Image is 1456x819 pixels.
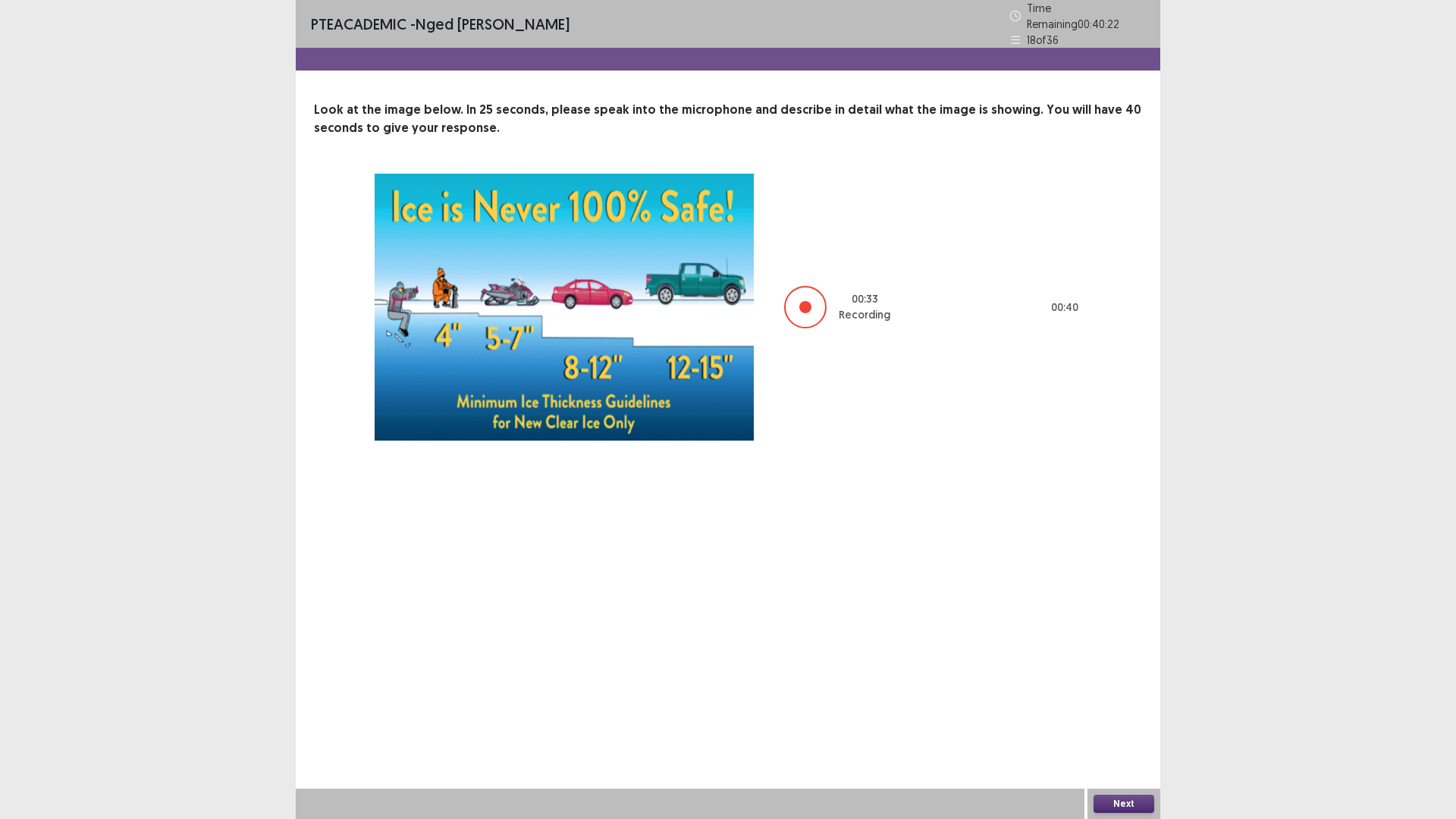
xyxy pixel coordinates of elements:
p: 18 of 36 [1027,32,1059,48]
p: 00 : 33 [852,291,878,307]
button: Next [1094,795,1154,813]
p: Recording [839,307,890,323]
span: PTE academic [311,14,406,33]
p: - Nged [PERSON_NAME] [311,13,570,36]
p: Look at the image below. In 25 seconds, please speak into the microphone and describe in detail w... [314,101,1142,137]
p: 00 : 40 [1051,300,1078,315]
img: image-description [375,174,754,441]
